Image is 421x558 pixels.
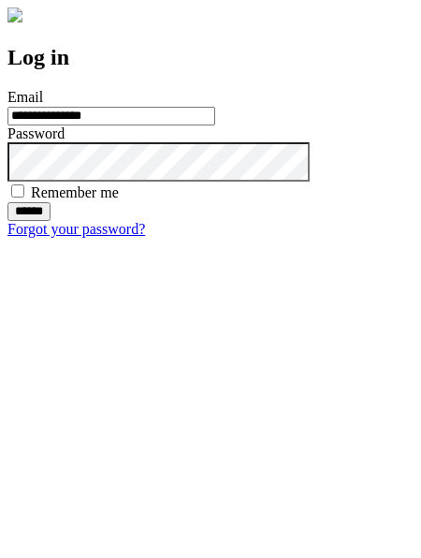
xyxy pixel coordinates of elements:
[7,45,414,70] h2: Log in
[7,125,65,141] label: Password
[7,89,43,105] label: Email
[7,7,22,22] img: logo-4e3dc11c47720685a147b03b5a06dd966a58ff35d612b21f08c02c0306f2b779.png
[31,184,119,200] label: Remember me
[7,221,145,237] a: Forgot your password?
